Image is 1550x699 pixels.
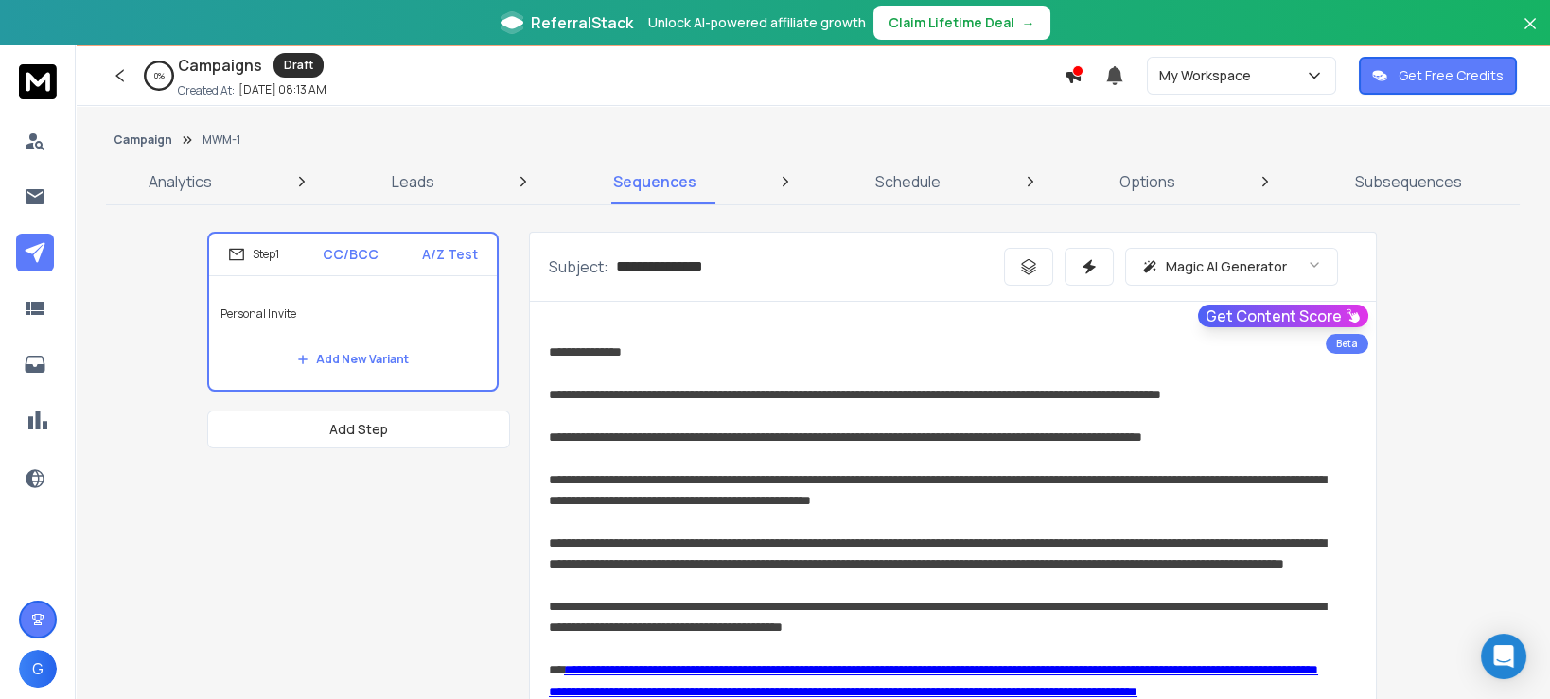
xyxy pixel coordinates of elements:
p: Options [1119,170,1175,193]
span: ReferralStack [531,11,633,34]
p: MWM-1 [203,132,240,148]
p: CC/BCC [323,245,379,264]
h1: Campaigns [178,54,262,77]
a: Leads [380,159,446,204]
button: Add New Variant [282,341,424,378]
button: Campaign [114,132,172,148]
p: Unlock AI-powered affiliate growth [648,13,866,32]
p: Subject: [549,255,608,278]
p: Sequences [613,170,696,193]
button: G [19,650,57,688]
p: Get Free Credits [1399,66,1504,85]
div: Step 1 [228,246,279,263]
p: A/Z Test [422,245,478,264]
button: Get Content Score [1198,305,1368,327]
div: Open Intercom Messenger [1481,634,1526,679]
p: Leads [392,170,434,193]
a: Schedule [864,159,952,204]
div: Beta [1326,334,1368,354]
button: Add Step [207,411,510,448]
a: Subsequences [1344,159,1473,204]
a: Sequences [602,159,708,204]
p: Created At: [178,83,235,98]
button: Close banner [1518,11,1542,57]
a: Analytics [137,159,223,204]
p: Subsequences [1355,170,1462,193]
a: Options [1108,159,1187,204]
li: Step1CC/BCCA/Z TestPersonal InviteAdd New Variant [207,232,499,392]
p: My Workspace [1159,66,1259,85]
p: Magic AI Generator [1166,257,1287,276]
span: → [1022,13,1035,32]
p: Analytics [149,170,212,193]
p: Schedule [875,170,941,193]
button: Get Free Credits [1359,57,1517,95]
p: [DATE] 08:13 AM [238,82,326,97]
button: Magic AI Generator [1125,248,1338,286]
p: Personal Invite [220,288,485,341]
button: Claim Lifetime Deal→ [873,6,1050,40]
div: Draft [273,53,324,78]
p: 0 % [154,70,165,81]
